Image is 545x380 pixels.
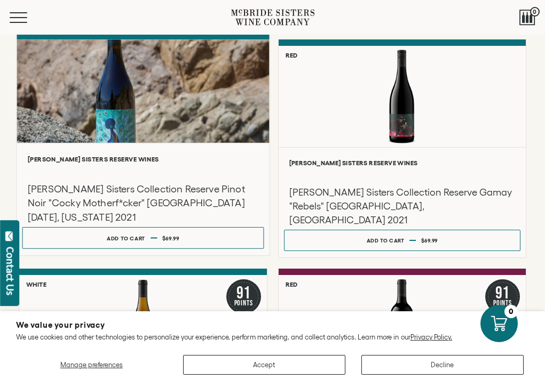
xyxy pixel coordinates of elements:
button: Manage preferences [16,355,167,375]
div: 0 [504,305,518,318]
span: $69.99 [421,238,438,244]
h6: Red [286,52,298,59]
button: Decline [361,355,524,375]
a: Privacy Policy. [410,333,452,341]
p: We use cookies and other technologies to personalize your experience, perform marketing, and coll... [16,333,529,342]
h3: [PERSON_NAME] Sisters Collection Reserve Pinot Noir "Cocky Motherf*cker" [GEOGRAPHIC_DATA][DATE],... [28,182,258,224]
span: 0 [530,7,540,17]
h2: We value your privacy [16,321,529,329]
div: Add to cart [367,233,405,248]
div: Contact Us [5,247,15,295]
a: [PERSON_NAME] Sisters Reserve Wines [PERSON_NAME] Sisters Collection Reserve Pinot Noir "Cocky Mo... [16,33,270,256]
a: Red McBride Sisters Collection Reserve Gamay "Rebels" Central Otago, New Zealand 2021 [PERSON_NAM... [278,39,527,258]
button: Mobile Menu Trigger [10,12,48,23]
h3: [PERSON_NAME] Sisters Collection Reserve Gamay "Rebels" [GEOGRAPHIC_DATA], [GEOGRAPHIC_DATA] 2021 [289,185,516,227]
div: Add to cart [107,230,145,246]
h6: [PERSON_NAME] Sisters Reserve Wines [289,159,516,166]
h6: White [26,281,46,288]
h6: Red [286,281,298,288]
span: $69.99 [162,235,179,241]
h6: [PERSON_NAME] Sisters Reserve Wines [28,155,258,162]
button: Accept [183,355,345,375]
button: Add to cart $69.99 [22,227,264,249]
button: Add to cart $69.99 [284,230,521,251]
span: Manage preferences [60,361,123,369]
